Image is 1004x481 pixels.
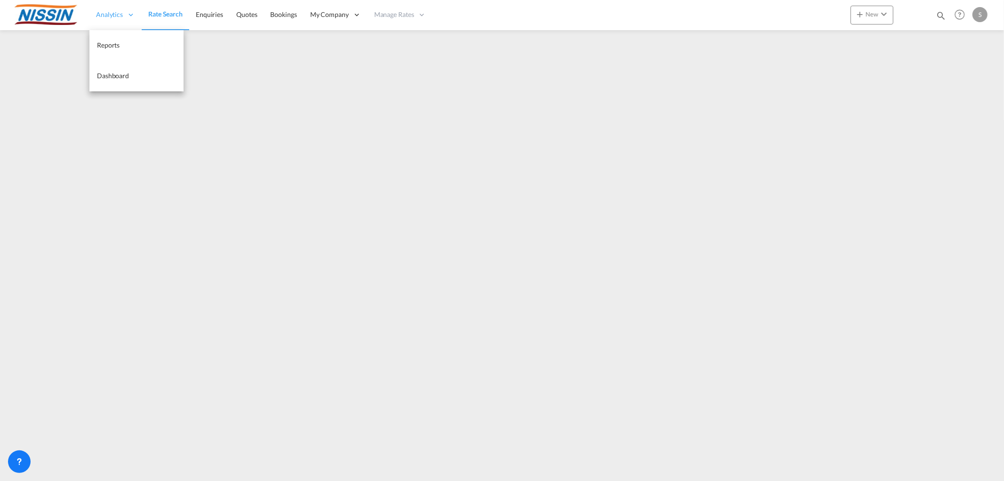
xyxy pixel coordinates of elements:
span: Analytics [96,10,123,19]
span: Help [952,7,968,23]
md-icon: icon-chevron-down [878,8,890,20]
span: Enquiries [196,10,223,18]
span: Manage Rates [374,10,414,19]
a: Reports [89,30,184,61]
div: icon-magnify [936,10,946,24]
span: Dashboard [97,72,129,80]
span: Bookings [271,10,297,18]
img: 485da9108dca11f0a63a77e390b9b49c.jpg [14,4,78,25]
span: Quotes [236,10,257,18]
div: Help [952,7,972,24]
span: Rate Search [148,10,183,18]
div: S [972,7,988,22]
span: Reports [97,41,120,49]
md-icon: icon-magnify [936,10,946,21]
button: icon-plus 400-fgNewicon-chevron-down [851,6,893,24]
span: My Company [310,10,349,19]
a: Dashboard [89,61,184,91]
span: New [854,10,890,18]
md-icon: icon-plus 400-fg [854,8,866,20]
